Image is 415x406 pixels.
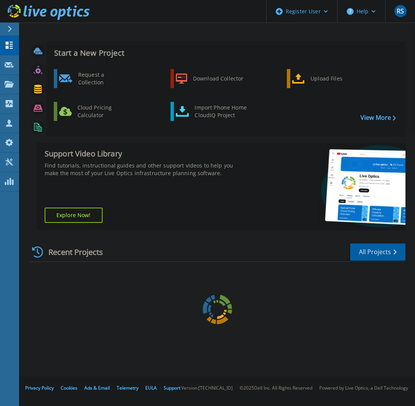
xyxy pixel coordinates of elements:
div: Download Collector [189,71,247,86]
a: Explore Now! [45,208,103,223]
div: Request a Collection [74,71,130,86]
div: Find tutorials, instructional guides and other support videos to help you make the most of your L... [45,162,235,177]
h3: Start a New Project [54,49,396,57]
a: Telemetry [117,385,138,391]
a: View More [360,114,396,121]
div: Recent Projects [29,243,113,261]
div: Import Phone Home CloudIQ Project [191,104,250,119]
a: Download Collector [171,69,249,88]
a: Request a Collection [54,69,132,88]
a: EULA [145,385,157,391]
a: Upload Files [287,69,365,88]
span: RS [397,8,404,14]
a: Cookies [61,385,77,391]
div: Upload Files [307,71,363,86]
a: Cloud Pricing Calculator [54,102,132,121]
a: Privacy Policy [25,385,54,391]
li: Version: [TECHNICAL_ID] [181,386,233,391]
a: All Projects [350,243,405,261]
li: © 2025 Dell Inc. All Rights Reserved [240,386,312,391]
li: Powered by Live Optics, a Dell Technology [319,386,408,391]
a: Ads & Email [84,385,110,391]
a: Support [164,385,180,391]
div: Cloud Pricing Calculator [74,104,130,119]
div: Support Video Library [45,149,235,159]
